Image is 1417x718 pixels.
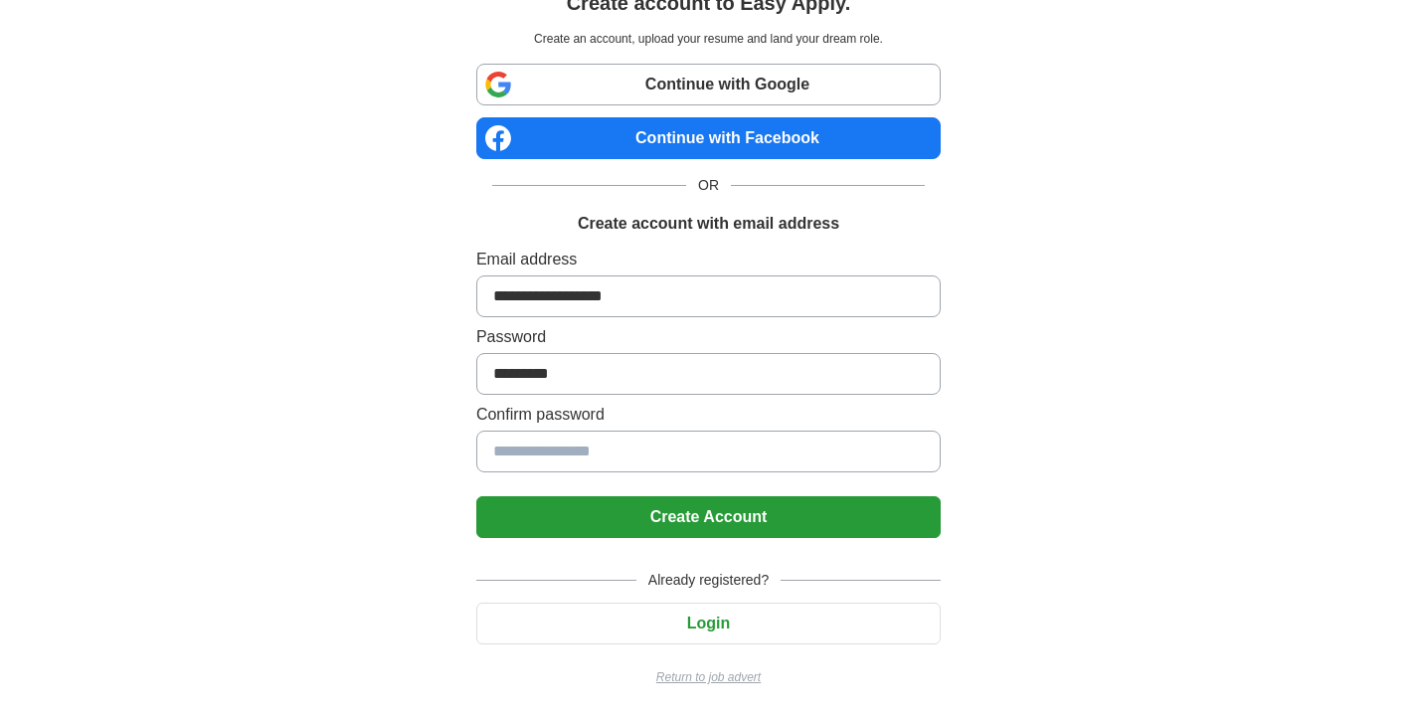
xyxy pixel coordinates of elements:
[636,570,781,591] span: Already registered?
[476,64,941,105] a: Continue with Google
[476,117,941,159] a: Continue with Facebook
[476,248,941,271] label: Email address
[476,496,941,538] button: Create Account
[480,30,937,48] p: Create an account, upload your resume and land your dream role.
[476,603,941,644] button: Login
[686,175,731,196] span: OR
[578,212,839,236] h1: Create account with email address
[476,325,941,349] label: Password
[476,668,941,686] a: Return to job advert
[476,615,941,631] a: Login
[476,403,941,427] label: Confirm password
